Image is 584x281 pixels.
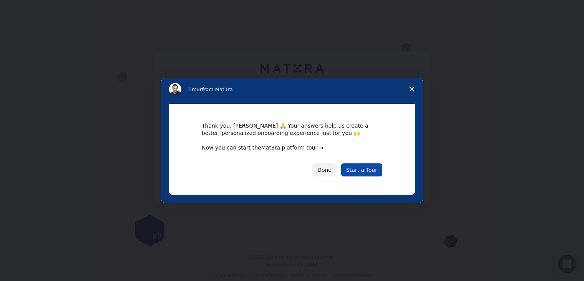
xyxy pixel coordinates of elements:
[341,163,382,176] a: Start a Tour
[169,83,181,95] img: Profile image for Timur
[401,78,423,100] span: Close survey
[187,86,202,92] span: Timur
[312,163,337,176] button: Done
[202,122,382,136] div: Thank you, [PERSON_NAME] 🙏 Your answers help us create a better, personalized onboarding experien...
[202,86,232,92] span: from Mat3ra
[15,5,43,12] span: Support
[202,144,382,152] div: Now you can start the
[261,145,324,151] a: Mat3ra platform tour ➜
